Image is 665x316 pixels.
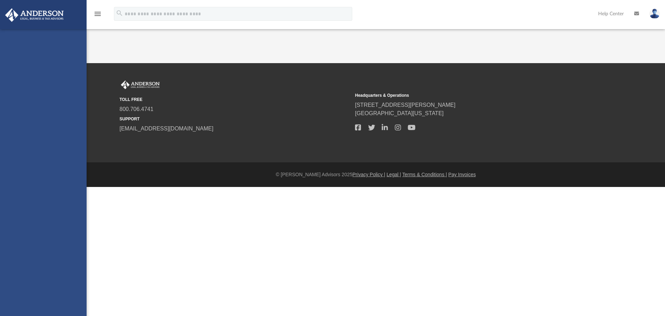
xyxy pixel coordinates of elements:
small: SUPPORT [119,116,350,122]
a: menu [94,13,102,18]
a: [STREET_ADDRESS][PERSON_NAME] [355,102,455,108]
img: User Pic [649,9,660,19]
img: Anderson Advisors Platinum Portal [3,8,66,22]
a: [GEOGRAPHIC_DATA][US_STATE] [355,110,444,116]
small: Headquarters & Operations [355,92,586,99]
a: Pay Invoices [448,172,476,177]
a: Terms & Conditions | [402,172,447,177]
div: © [PERSON_NAME] Advisors 2025 [87,171,665,178]
a: 800.706.4741 [119,106,153,112]
small: TOLL FREE [119,96,350,103]
a: Legal | [387,172,401,177]
a: [EMAIL_ADDRESS][DOMAIN_NAME] [119,126,213,131]
img: Anderson Advisors Platinum Portal [119,80,161,89]
i: search [116,9,123,17]
i: menu [94,10,102,18]
a: Privacy Policy | [353,172,385,177]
